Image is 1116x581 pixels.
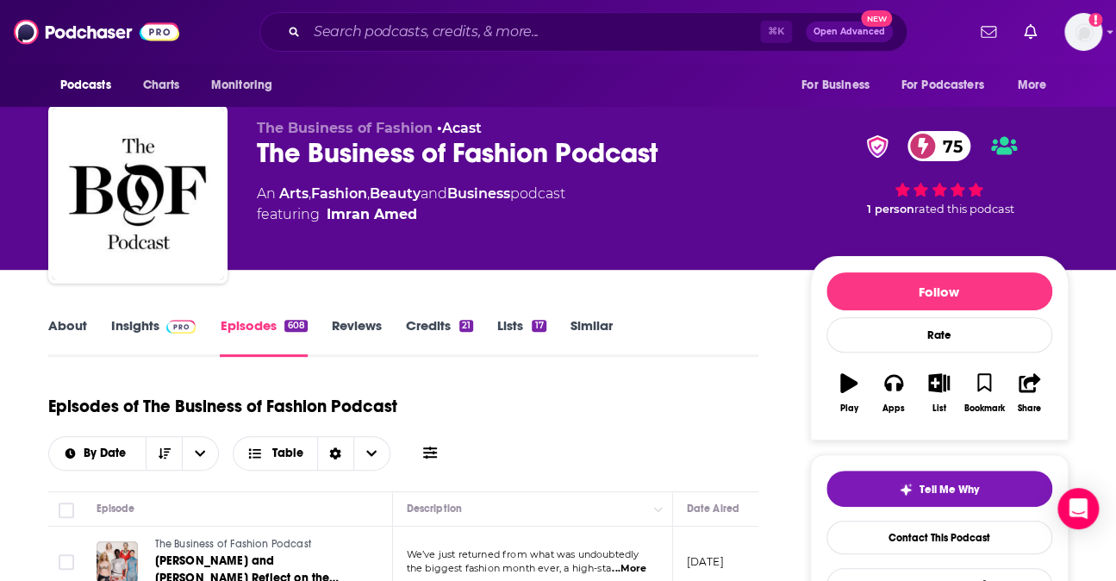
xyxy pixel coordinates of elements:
[272,447,303,459] span: Table
[284,320,307,332] div: 608
[199,69,295,102] button: open menu
[1057,488,1099,529] div: Open Intercom Messenger
[760,21,792,43] span: ⌘ K
[861,135,894,158] img: verified Badge
[814,28,885,36] span: Open Advanced
[259,12,907,52] div: Search podcasts, credits, & more...
[867,203,914,216] span: 1 person
[974,17,1003,47] a: Show notifications dropdown
[437,120,482,136] span: •
[1064,13,1102,51] button: Show profile menu
[1064,13,1102,51] span: Logged in as aridings
[233,436,390,471] button: Choose View
[497,317,546,357] a: Lists17
[406,317,473,357] a: Credits21
[826,471,1052,507] button: tell me why sparkleTell Me Why
[901,73,984,97] span: For Podcasters
[916,362,961,424] button: List
[687,498,739,519] div: Date Aired
[132,69,190,102] a: Charts
[570,317,613,357] a: Similar
[839,403,857,414] div: Play
[1017,73,1046,97] span: More
[407,548,639,560] span: We’ve just returned from what was undoubtedly
[932,403,946,414] div: List
[257,184,565,225] div: An podcast
[309,185,311,202] span: ,
[914,203,1014,216] span: rated this podcast
[155,537,362,553] a: The Business of Fashion Podcast
[861,10,892,27] span: New
[307,18,760,46] input: Search podcasts, credits, & more...
[14,16,179,48] img: Podchaser - Follow, Share and Rate Podcasts
[962,362,1007,424] button: Bookmark
[279,185,309,202] a: Arts
[407,562,611,574] span: the biggest fashion month ever, a high-sta
[220,317,307,357] a: Episodes608
[84,447,132,459] span: By Date
[48,396,397,417] h1: Episodes of The Business of Fashion Podcast
[1007,362,1051,424] button: Share
[1088,13,1102,27] svg: Add a profile image
[920,483,979,497] span: Tell Me Why
[367,185,370,202] span: ,
[810,120,1069,227] div: verified Badge75 1 personrated this podcast
[963,403,1004,414] div: Bookmark
[826,317,1052,353] div: Rate
[48,436,220,471] h2: Choose List sort
[826,272,1052,310] button: Follow
[447,185,510,202] a: Business
[111,317,196,357] a: InsightsPodchaser Pro
[182,437,218,470] button: open menu
[211,73,272,97] span: Monitoring
[257,120,433,136] span: The Business of Fashion
[532,320,546,332] div: 17
[687,554,724,569] p: [DATE]
[459,320,473,332] div: 21
[612,562,646,576] span: ...More
[143,73,180,97] span: Charts
[789,69,891,102] button: open menu
[59,554,74,570] span: Toggle select row
[49,447,147,459] button: open menu
[925,131,970,161] span: 75
[826,521,1052,554] a: Contact This Podcast
[332,317,382,357] a: Reviews
[806,22,893,42] button: Open AdvancedNew
[166,320,196,334] img: Podchaser Pro
[421,185,447,202] span: and
[370,185,421,202] a: Beauty
[155,538,311,550] span: The Business of Fashion Podcast
[442,120,482,136] a: Acast
[311,185,367,202] a: Fashion
[48,317,87,357] a: About
[257,204,565,225] span: featuring
[146,437,182,470] button: Sort Direction
[648,499,669,520] button: Column Actions
[48,69,134,102] button: open menu
[1017,17,1044,47] a: Show notifications dropdown
[1018,403,1041,414] div: Share
[907,131,970,161] a: 75
[882,403,905,414] div: Apps
[890,69,1009,102] button: open menu
[97,498,135,519] div: Episode
[801,73,870,97] span: For Business
[871,362,916,424] button: Apps
[317,437,353,470] div: Sort Direction
[1064,13,1102,51] img: User Profile
[52,108,224,280] img: The Business of Fashion Podcast
[60,73,111,97] span: Podcasts
[826,362,871,424] button: Play
[1005,69,1068,102] button: open menu
[899,483,913,497] img: tell me why sparkle
[407,498,462,519] div: Description
[327,204,417,225] a: Imran Amed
